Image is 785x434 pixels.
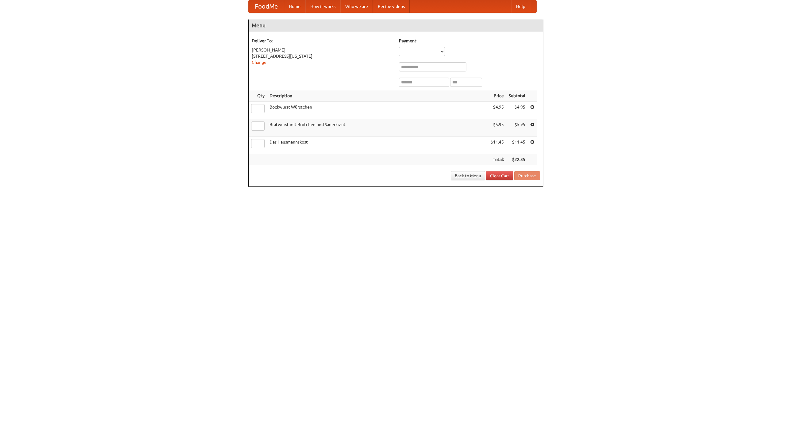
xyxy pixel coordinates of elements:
[511,0,530,13] a: Help
[249,19,543,32] h4: Menu
[486,171,513,180] a: Clear Cart
[267,136,488,154] td: Das Hausmannskost
[488,136,506,154] td: $11.45
[267,102,488,119] td: Bockwurst Würstchen
[249,0,284,13] a: FoodMe
[252,47,393,53] div: [PERSON_NAME]
[267,119,488,136] td: Bratwurst mit Brötchen und Sauerkraut
[506,90,528,102] th: Subtotal
[305,0,340,13] a: How it works
[252,60,266,65] a: Change
[506,154,528,165] th: $22.35
[267,90,488,102] th: Description
[340,0,373,13] a: Who we are
[451,171,485,180] a: Back to Menu
[399,38,540,44] h5: Payment:
[488,119,506,136] td: $5.95
[514,171,540,180] button: Purchase
[488,90,506,102] th: Price
[488,102,506,119] td: $4.95
[506,119,528,136] td: $5.95
[488,154,506,165] th: Total:
[252,38,393,44] h5: Deliver To:
[249,90,267,102] th: Qty
[252,53,393,59] div: [STREET_ADDRESS][US_STATE]
[373,0,410,13] a: Recipe videos
[284,0,305,13] a: Home
[506,136,528,154] td: $11.45
[506,102,528,119] td: $4.95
